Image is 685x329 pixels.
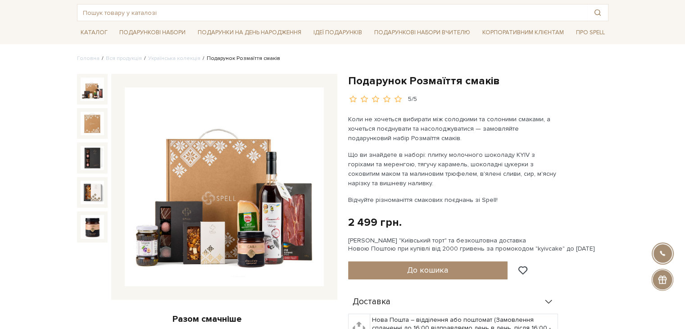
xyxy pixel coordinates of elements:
a: Корпоративним клієнтам [479,26,567,40]
a: Подарункові набори [116,26,189,40]
p: Відчуйте різноманіття смакових поєднань зі Spell! [348,195,559,205]
a: Вся продукція [106,55,142,62]
a: Подарунки на День народження [194,26,305,40]
span: До кошика [407,265,448,275]
a: Каталог [77,26,111,40]
img: Подарунок Розмаїття смаків [81,146,104,169]
div: Разом смачніше [77,313,337,325]
a: Українська колекція [148,55,200,62]
a: Подарункові набори Вчителю [371,25,474,40]
span: Доставка [353,298,390,306]
img: Подарунок Розмаїття смаків [81,78,104,101]
img: Подарунок Розмаїття смаків [81,112,104,135]
img: Подарунок Розмаїття смаків [81,181,104,204]
a: Про Spell [572,26,608,40]
div: 5/5 [408,95,417,104]
img: Подарунок Розмаїття смаків [81,215,104,238]
a: Головна [77,55,100,62]
img: Подарунок Розмаїття смаків [125,87,324,287]
p: Що ви знайдете в наборі: плитку молочного шоколаду KYIV з горіхами та меренгою, тягучу карамель, ... [348,150,559,188]
h1: Подарунок Розмаїття смаків [348,74,608,88]
a: Ідеї подарунків [310,26,366,40]
button: Пошук товару у каталозі [587,5,608,21]
input: Пошук товару у каталозі [77,5,587,21]
div: [PERSON_NAME] "Київський торт" та безкоштовна доставка Новою Поштою при купівлі від 2000 гривень ... [348,237,608,253]
li: Подарунок Розмаїття смаків [200,55,280,63]
p: Коли не хочеться вибирати між солодкими та солоними смаками, а хочеться поєднувати та насолоджува... [348,114,559,143]
div: 2 499 грн. [348,215,402,229]
button: До кошика [348,261,508,279]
